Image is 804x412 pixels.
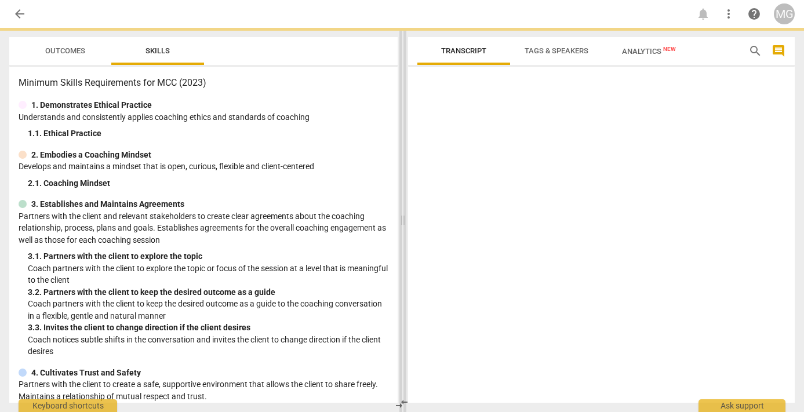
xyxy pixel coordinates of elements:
div: 3. 1. Partners with the client to explore the topic [28,250,388,262]
p: Coach partners with the client to explore the topic or focus of the session at a level that is me... [28,262,388,286]
span: comment [772,44,785,58]
span: Transcript [441,46,486,55]
p: 1. Demonstrates Ethical Practice [31,99,152,111]
p: Partners with the client and relevant stakeholders to create clear agreements about the coaching ... [19,210,388,246]
p: Develops and maintains a mindset that is open, curious, flexible and client-centered [19,161,388,173]
div: 2. 1. Coaching Mindset [28,177,388,189]
span: Tags & Speakers [525,46,588,55]
span: more_vert [722,7,736,21]
p: Partners with the client to create a safe, supportive environment that allows the client to share... [19,378,388,402]
p: Understands and consistently applies coaching ethics and standards of coaching [19,111,388,123]
span: arrow_back [13,7,27,21]
button: MG [774,3,795,24]
span: Outcomes [45,46,85,55]
span: help [747,7,761,21]
button: Show/Hide comments [769,42,788,60]
p: 3. Establishes and Maintains Agreements [31,198,184,210]
span: Analytics [622,47,676,56]
span: New [663,46,676,52]
div: Keyboard shortcuts [19,399,117,412]
span: search [748,44,762,58]
a: Help [744,3,765,24]
p: 2. Embodies a Coaching Mindset [31,149,151,161]
p: Coach partners with the client to keep the desired outcome as a guide to the coaching conversatio... [28,298,388,322]
p: Coach notices subtle shifts in the conversation and invites the client to change direction if the... [28,334,388,358]
div: Ask support [699,399,785,412]
p: 4. Cultivates Trust and Safety [31,367,141,379]
span: Skills [145,46,170,55]
button: Search [746,42,765,60]
div: 3. 3. Invites the client to change direction if the client desires [28,322,388,334]
div: 3. 2. Partners with the client to keep the desired outcome as a guide [28,286,388,298]
h3: Minimum Skills Requirements for MCC (2023) [19,76,388,90]
span: compare_arrows [395,397,409,411]
div: 1. 1. Ethical Practice [28,127,388,140]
